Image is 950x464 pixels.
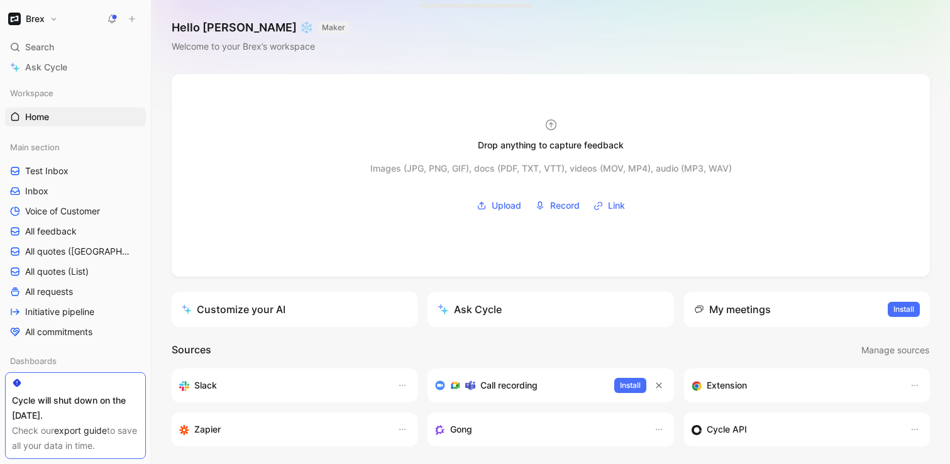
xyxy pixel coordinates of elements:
h3: Slack [194,378,217,393]
a: All requests [5,282,146,301]
div: Main section [5,138,146,157]
a: Customize your AI [172,292,417,327]
div: Dashboards [5,351,146,374]
a: All feedback [5,222,146,241]
span: Install [620,379,641,392]
span: Record [550,198,580,213]
button: Install [614,378,646,393]
div: Capture feedback from your incoming calls [435,422,641,437]
span: All requests [25,285,73,298]
a: Initiative pipeline [5,302,146,321]
span: Ask Cycle [25,60,67,75]
span: Manage sources [861,343,929,358]
span: Link [608,198,625,213]
a: Voice of Customer [5,202,146,221]
div: Main sectionTest InboxInboxVoice of CustomerAll feedbackAll quotes ([GEOGRAPHIC_DATA])All quotes ... [5,138,146,341]
span: Search [25,40,54,55]
a: export guide [54,425,107,436]
button: Link [589,196,629,215]
button: Record [531,196,584,215]
button: Install [888,302,920,317]
span: Main section [10,141,60,153]
h2: Sources [172,342,211,358]
a: Inbox [5,182,146,201]
a: All quotes (List) [5,262,146,281]
span: Workspace [10,87,53,99]
a: Ask Cycle [5,58,146,77]
a: All quotes ([GEOGRAPHIC_DATA]) [5,242,146,261]
span: All quotes ([GEOGRAPHIC_DATA]) [25,245,131,258]
div: Search [5,38,146,57]
h1: Brex [26,13,45,25]
span: Initiative pipeline [25,306,94,318]
span: Dashboards [10,355,57,367]
div: Sync your customers, send feedback and get updates in Slack [179,378,385,393]
div: Sync customers & send feedback from custom sources. Get inspired by our favorite use case [692,422,897,437]
a: Home [5,108,146,126]
div: Images (JPG, PNG, GIF), docs (PDF, TXT, VTT), videos (MOV, MP4), audio (MP3, WAV) [370,161,732,176]
button: BrexBrex [5,10,61,28]
span: Test Inbox [25,165,69,177]
a: Test Inbox [5,162,146,180]
h3: Extension [707,378,747,393]
span: All quotes (List) [25,265,89,278]
h3: Zapier [194,422,221,437]
h3: Cycle API [707,422,747,437]
div: Capture feedback from anywhere on the web [692,378,897,393]
div: Record & transcribe meetings from Zoom, Meet & Teams. [435,378,604,393]
span: Home [25,111,49,123]
span: Upload [492,198,521,213]
h1: Hello [PERSON_NAME] ❄️ [172,20,349,35]
div: Cycle will shut down on the [DATE]. [12,393,139,423]
a: All commitments [5,323,146,341]
span: Install [893,303,914,316]
button: Upload [472,196,526,215]
div: Check our to save all your data in time. [12,423,139,453]
span: Inbox [25,185,48,197]
h3: Call recording [480,378,538,393]
div: Workspace [5,84,146,102]
div: Dashboards [5,351,146,370]
div: Drop anything to capture feedback [478,138,624,153]
div: Capture feedback from thousands of sources with Zapier (survey results, recordings, sheets, etc). [179,422,385,437]
img: Brex [8,13,21,25]
div: Welcome to your Brex’s workspace [172,39,349,54]
button: Ask Cycle [428,292,673,327]
div: My meetings [694,302,771,317]
div: Ask Cycle [438,302,502,317]
button: MAKER [318,21,349,34]
span: Voice of Customer [25,205,100,218]
button: Manage sources [861,342,930,358]
span: All feedback [25,225,77,238]
h3: Gong [450,422,472,437]
span: All commitments [25,326,92,338]
div: Customize your AI [182,302,285,317]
